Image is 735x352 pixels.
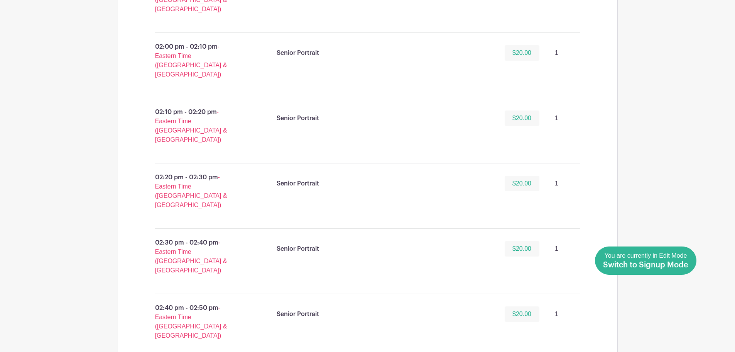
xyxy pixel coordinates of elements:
p: 02:10 pm - 02:20 pm [137,104,252,148]
p: Senior Portrait [277,309,319,319]
p: 02:40 pm - 02:50 pm [137,300,252,343]
p: 1 [539,45,574,61]
p: $20.00 [505,306,539,322]
p: 1 [539,241,574,257]
p: 02:20 pm - 02:30 pm [137,170,252,213]
span: - Eastern Time ([GEOGRAPHIC_DATA] & [GEOGRAPHIC_DATA]) [155,109,227,143]
a: You are currently in Edit Mode Switch to Signup Mode [595,247,696,275]
span: - Eastern Time ([GEOGRAPHIC_DATA] & [GEOGRAPHIC_DATA]) [155,43,227,78]
p: Senior Portrait [277,244,319,253]
p: $20.00 [505,45,539,61]
p: Senior Portrait [277,48,319,58]
p: 02:30 pm - 02:40 pm [137,235,252,278]
p: 1 [539,176,574,191]
span: - Eastern Time ([GEOGRAPHIC_DATA] & [GEOGRAPHIC_DATA]) [155,239,227,274]
p: $20.00 [505,241,539,257]
span: - Eastern Time ([GEOGRAPHIC_DATA] & [GEOGRAPHIC_DATA]) [155,304,227,339]
p: 1 [539,306,574,322]
p: 1 [539,111,574,126]
p: $20.00 [505,111,539,126]
p: 02:00 pm - 02:10 pm [137,39,252,82]
span: Switch to Signup Mode [603,261,688,269]
span: You are currently in Edit Mode [603,252,688,269]
p: $20.00 [505,176,539,191]
span: - Eastern Time ([GEOGRAPHIC_DATA] & [GEOGRAPHIC_DATA]) [155,174,227,208]
p: Senior Portrait [277,114,319,123]
p: Senior Portrait [277,179,319,188]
